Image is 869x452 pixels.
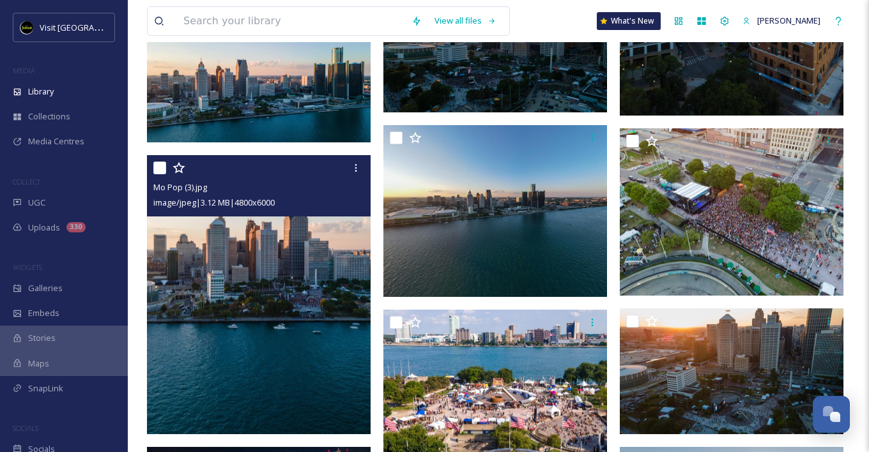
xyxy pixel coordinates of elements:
span: Library [28,86,54,98]
a: View all files [428,8,503,33]
img: VISIT%20DETROIT%20LOGO%20-%20BLACK%20BACKGROUND.png [20,21,33,34]
span: SOCIALS [13,423,38,433]
img: Mo Pop (9).jpg [620,128,843,296]
img: Mo Pop (5).jpg [620,308,843,434]
span: Collections [28,110,70,123]
span: Uploads [28,222,60,234]
div: 330 [66,222,86,232]
img: Mo Pop (3).jpg [147,155,371,435]
span: WIDGETS [13,262,42,272]
button: Open Chat [813,396,850,433]
span: MEDIA [13,66,35,75]
input: Search your library [177,7,405,35]
a: [PERSON_NAME] [736,8,827,33]
img: Mo Pop (6).jpg [147,17,371,142]
img: Mo Pop (8).jpg [383,125,607,297]
span: Visit [GEOGRAPHIC_DATA] [40,21,139,33]
span: Mo Pop (3).jpg [153,181,207,193]
span: SnapLink [28,382,63,395]
span: Media Centres [28,135,84,147]
span: [PERSON_NAME] [757,15,820,26]
a: What's New [597,12,661,30]
span: COLLECT [13,177,40,186]
span: Stories [28,332,56,344]
span: Maps [28,358,49,370]
span: Embeds [28,307,59,319]
span: UGC [28,197,45,209]
span: image/jpeg | 3.12 MB | 4800 x 6000 [153,197,275,208]
span: Galleries [28,282,63,294]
